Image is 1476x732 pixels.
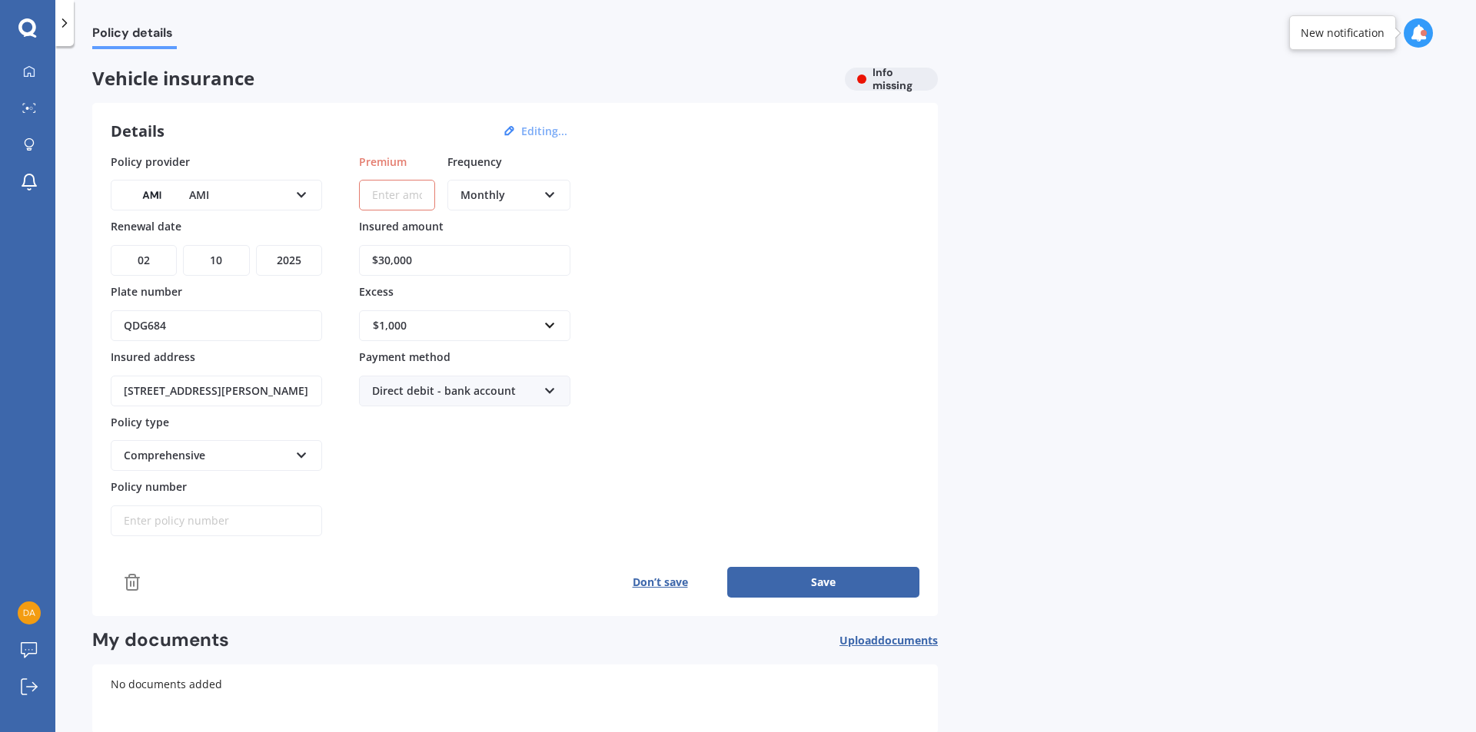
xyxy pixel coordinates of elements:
[372,383,537,399] div: Direct debit - bank account
[359,349,450,364] span: Payment method
[359,154,407,168] span: Premium
[92,628,229,652] h2: My documents
[111,219,181,234] span: Renewal date
[447,154,502,168] span: Frequency
[92,68,833,90] span: Vehicle insurance
[111,121,165,141] h3: Details
[111,479,187,494] span: Policy number
[1301,25,1385,41] div: New notification
[111,505,322,536] input: Enter policy number
[359,180,435,210] input: Enter amount
[111,284,182,299] span: Plate number
[359,245,570,276] input: Enter amount
[593,567,727,598] button: Don’t save
[92,25,177,46] span: Policy details
[517,124,572,138] button: Editing...
[373,317,538,334] div: $1,000
[359,284,394,299] span: Excess
[727,567,919,598] button: Save
[460,187,537,204] div: Monthly
[111,349,195,364] span: Insured address
[124,187,289,204] div: AMI
[124,447,289,464] div: Comprehensive
[111,414,169,429] span: Policy type
[839,628,938,652] button: Uploaddocuments
[124,184,181,206] img: AMI-text-1.webp
[839,634,938,647] span: Upload
[111,154,190,168] span: Policy provider
[18,601,41,624] img: 08928a45c0a2bbf658a51acc29de8000
[111,376,322,406] input: Enter address
[111,310,322,341] input: Enter plate number
[359,219,444,234] span: Insured amount
[878,633,938,648] span: documents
